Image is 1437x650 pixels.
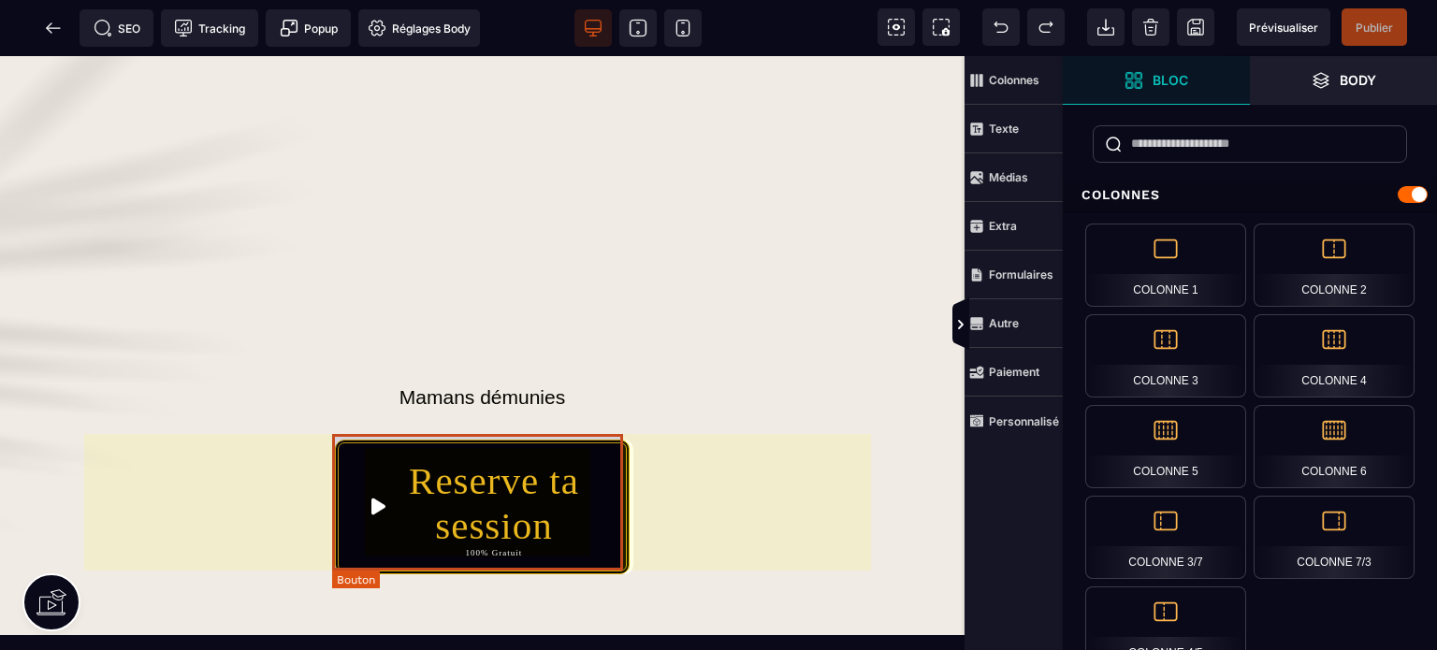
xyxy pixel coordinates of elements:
span: Ouvrir les blocs [1063,56,1250,105]
span: Défaire [982,8,1020,46]
span: Ouvrir les calques [1250,56,1437,105]
span: Enregistrer [1177,8,1214,46]
strong: Colonnes [989,73,1039,87]
div: Colonne 7/3 [1254,496,1415,579]
strong: Texte [989,122,1019,136]
span: Importer [1087,8,1125,46]
span: Rétablir [1027,8,1065,46]
span: Voir tablette [619,9,657,47]
span: Formulaires [965,251,1063,299]
span: Aperçu [1237,8,1330,46]
span: Popup [280,19,338,37]
span: Autre [965,299,1063,348]
strong: Body [1340,73,1376,87]
span: Publier [1356,21,1393,35]
text: Mamans démunies [120,325,844,357]
div: Colonne 6 [1254,405,1415,488]
span: Enregistrer le contenu [1342,8,1407,46]
button: Reserve ta session100% Gratuit [335,383,630,518]
span: Voir mobile [664,9,702,47]
div: Colonne 1 [1085,224,1246,307]
strong: Bloc [1153,73,1188,87]
span: Colonnes [965,56,1063,105]
span: SEO [94,19,140,37]
span: Extra [965,202,1063,251]
span: Prévisualiser [1249,21,1318,35]
strong: Médias [989,170,1028,184]
span: Retour [35,9,72,47]
strong: Personnalisé [989,414,1059,428]
span: Code de suivi [161,9,258,47]
strong: Formulaires [989,267,1053,282]
span: Réglages Body [368,19,471,37]
div: Colonne 4 [1254,314,1415,397]
span: Voir bureau [574,9,612,47]
span: Personnalisé [965,397,1063,445]
span: Tracking [174,19,245,37]
span: Afficher les vues [1063,297,1081,354]
span: Créer une alerte modale [266,9,351,47]
div: Colonne 2 [1254,224,1415,307]
span: Paiement [965,348,1063,397]
span: Capture d'écran [922,8,960,46]
span: Voir les composants [878,8,915,46]
strong: Paiement [989,365,1039,379]
strong: Autre [989,316,1019,330]
div: Colonne 3 [1085,314,1246,397]
strong: Extra [989,219,1017,233]
div: Colonne 5 [1085,405,1246,488]
div: Colonnes [1063,178,1437,212]
div: Colonne 3/7 [1085,496,1246,579]
span: Favicon [358,9,480,47]
span: Texte [965,105,1063,153]
span: Métadata SEO [80,9,153,47]
span: Médias [965,153,1063,202]
span: Nettoyage [1132,8,1169,46]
